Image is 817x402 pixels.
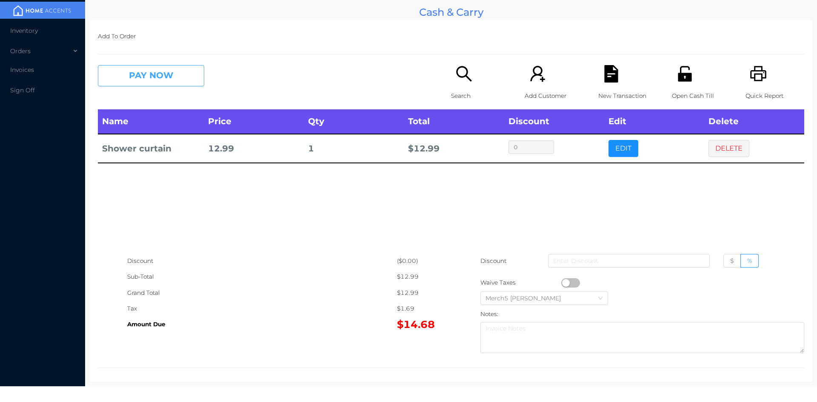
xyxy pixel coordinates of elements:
[397,253,451,269] div: ($0.00)
[598,296,603,302] i: icon: down
[397,301,451,316] div: $1.69
[10,66,34,74] span: Invoices
[529,65,546,83] i: icon: user-add
[304,109,404,134] th: Qty
[704,109,804,134] th: Delete
[598,88,657,104] p: New Transaction
[204,134,304,163] td: 12.99
[127,269,397,285] div: Sub-Total
[98,109,204,134] th: Name
[455,65,473,83] i: icon: search
[603,65,620,83] i: icon: file-text
[730,257,734,265] span: $
[608,140,638,157] button: EDIT
[404,134,504,163] td: $ 12.99
[397,285,451,301] div: $12.99
[486,292,569,305] div: Merch5 Lawrence
[127,285,397,301] div: Grand Total
[10,4,74,17] img: mainBanner
[10,86,35,94] span: Sign Off
[604,109,704,134] th: Edit
[451,88,510,104] p: Search
[746,88,804,104] p: Quick Report
[397,269,451,285] div: $12.99
[525,88,583,104] p: Add Customer
[750,65,767,83] i: icon: printer
[672,88,731,104] p: Open Cash Till
[98,29,804,44] p: Add To Order
[10,27,38,34] span: Inventory
[127,253,397,269] div: Discount
[480,253,507,269] p: Discount
[404,109,504,134] th: Total
[98,65,204,86] button: PAY NOW
[708,140,749,157] button: DELETE
[504,109,604,134] th: Discount
[676,65,694,83] i: icon: unlock
[308,141,400,157] div: 1
[98,134,204,163] td: Shower curtain
[480,275,561,291] div: Waive Taxes
[127,301,397,316] div: Tax
[127,316,397,332] div: Amount Due
[480,311,498,317] label: Notes:
[89,4,813,20] div: Cash & Carry
[548,254,710,268] input: Enter Discount
[397,316,451,332] div: $14.68
[204,109,304,134] th: Price
[747,257,752,265] span: %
